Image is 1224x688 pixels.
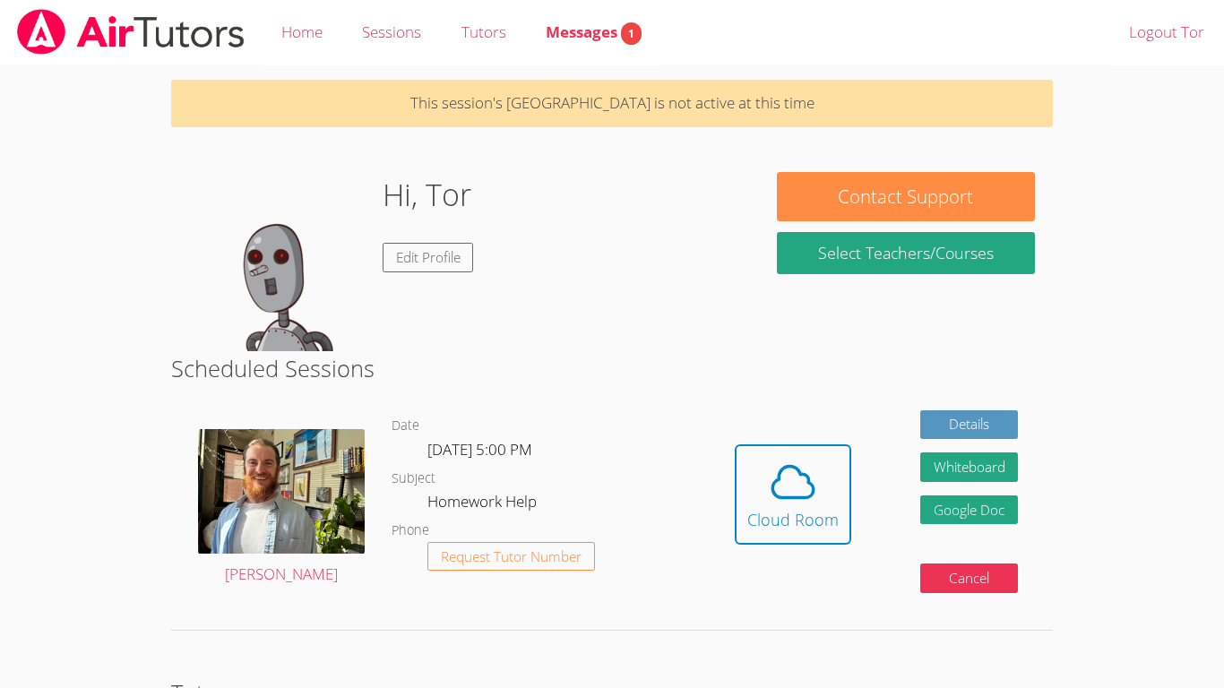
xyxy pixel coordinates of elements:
[171,80,1053,127] p: This session's [GEOGRAPHIC_DATA] is not active at this time
[198,429,365,554] img: Business%20photo.jpg
[392,520,429,542] dt: Phone
[546,21,642,42] span: Messages
[427,542,595,572] button: Request Tutor Number
[198,429,365,588] a: [PERSON_NAME]
[427,489,540,520] dd: Homework Help
[392,415,419,437] dt: Date
[747,507,839,532] div: Cloud Room
[441,550,582,563] span: Request Tutor Number
[189,172,368,351] img: default.png
[920,563,1019,593] button: Cancel
[15,9,246,55] img: airtutors_banner-c4298cdbf04f3fff15de1276eac7730deb9818008684d7c2e4769d2f7ddbe033.png
[383,243,474,272] a: Edit Profile
[920,452,1019,482] button: Whiteboard
[171,351,1053,385] h2: Scheduled Sessions
[920,410,1019,440] a: Details
[383,172,471,218] h1: Hi, Tor
[427,439,532,460] span: [DATE] 5:00 PM
[920,495,1019,525] a: Google Doc
[777,232,1035,274] a: Select Teachers/Courses
[621,22,642,45] span: 1
[735,444,851,545] button: Cloud Room
[392,468,435,490] dt: Subject
[777,172,1035,221] button: Contact Support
